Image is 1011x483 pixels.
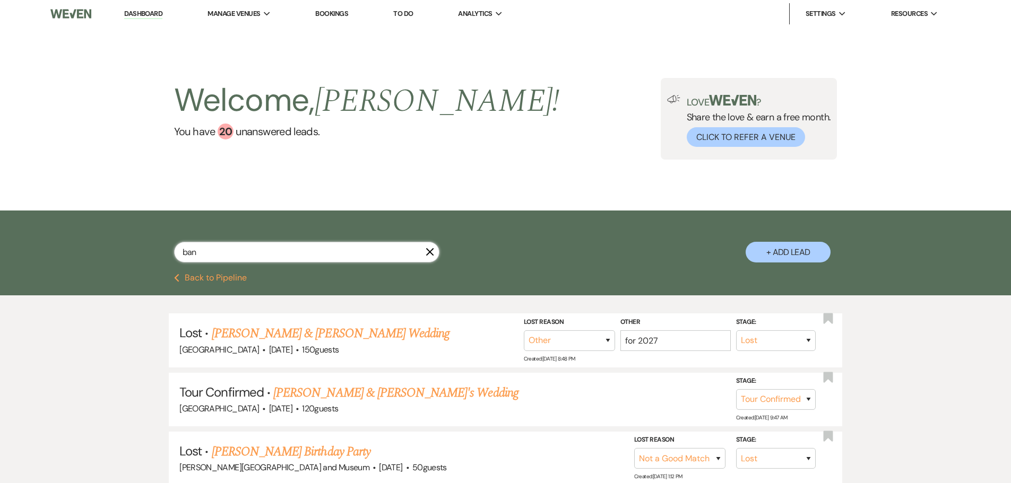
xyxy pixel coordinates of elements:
[379,462,402,473] span: [DATE]
[179,403,259,414] span: [GEOGRAPHIC_DATA]
[393,9,413,18] a: To Do
[179,443,202,459] span: Lost
[736,375,816,387] label: Stage:
[524,317,615,328] label: Lost Reason
[687,95,831,107] p: Love ?
[736,434,816,446] label: Stage:
[179,324,202,341] span: Lost
[208,8,260,19] span: Manage Venues
[179,344,259,355] span: [GEOGRAPHIC_DATA]
[315,9,348,18] a: Bookings
[174,274,247,282] button: Back to Pipeline
[269,344,292,355] span: [DATE]
[634,473,682,480] span: Created: [DATE] 1:12 PM
[302,403,338,414] span: 120 guests
[736,317,816,328] label: Stage:
[273,383,519,402] a: [PERSON_NAME] & [PERSON_NAME]'s Wedding
[315,77,560,126] span: [PERSON_NAME] !
[736,414,788,421] span: Created: [DATE] 9:47 AM
[179,462,369,473] span: [PERSON_NAME][GEOGRAPHIC_DATA] and Museum
[458,8,492,19] span: Analytics
[746,242,831,262] button: + Add Lead
[179,384,264,400] span: Tour Confirmed
[412,462,447,473] span: 50 guests
[667,95,680,103] img: loud-speaker-illustration.svg
[524,355,575,362] span: Created: [DATE] 8:48 PM
[124,9,162,19] a: Dashboard
[687,127,805,147] button: Click to Refer a Venue
[806,8,836,19] span: Settings
[50,3,91,25] img: Weven Logo
[174,124,560,139] a: You have 20 unanswered leads.
[302,344,339,355] span: 150 guests
[212,442,370,461] a: [PERSON_NAME] Birthday Party
[174,242,439,262] input: Search by name, event date, email address or phone number
[634,434,725,446] label: Lost Reason
[269,403,292,414] span: [DATE]
[212,324,450,343] a: [PERSON_NAME] & [PERSON_NAME] Wedding
[680,95,831,147] div: Share the love & earn a free month.
[620,317,731,328] label: Other
[174,78,560,124] h2: Welcome,
[891,8,928,19] span: Resources
[709,95,756,106] img: weven-logo-green.svg
[218,124,234,139] div: 20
